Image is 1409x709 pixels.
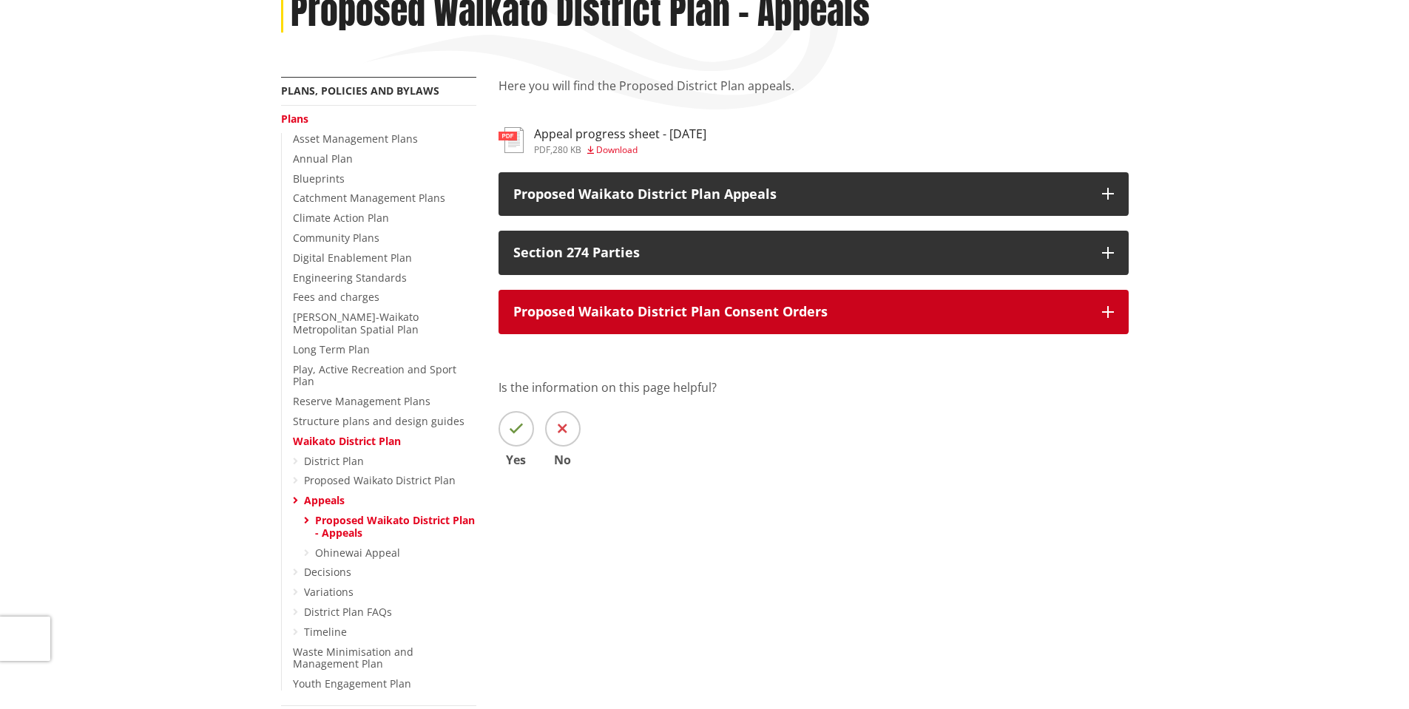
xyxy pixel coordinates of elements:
[293,152,353,166] a: Annual Plan
[304,565,351,579] a: Decisions
[499,454,534,466] span: Yes
[304,625,347,639] a: Timeline
[499,172,1129,217] button: Proposed Waikato District Plan Appeals
[315,546,400,560] a: Ohinewai Appeal
[499,127,706,154] a: Appeal progress sheet - [DATE] pdf,280 KB Download
[293,414,464,428] a: Structure plans and design guides
[293,676,411,691] a: Youth Engagement Plan
[281,84,439,98] a: Plans, policies and bylaws
[304,585,354,599] a: Variations
[499,231,1129,275] button: Section 274 Parties
[499,77,1129,112] p: Here you will find the Proposed District Plan appeals.
[499,379,1129,396] p: Is the information on this page helpful?
[293,342,370,356] a: Long Term Plan
[499,127,524,153] img: document-pdf.svg
[499,290,1129,334] button: Proposed Waikato District Plan Consent Orders
[513,305,1087,319] p: Proposed Waikato District Plan Consent Orders
[293,290,379,304] a: Fees and charges
[281,112,308,126] a: Plans
[293,362,456,389] a: Play, Active Recreation and Sport Plan
[304,605,392,619] a: District Plan FAQs
[534,127,706,141] h3: Appeal progress sheet - [DATE]
[513,245,1087,260] p: Section 274 Parties
[293,251,412,265] a: Digital Enablement Plan
[545,454,581,466] span: No
[293,191,445,205] a: Catchment Management Plans
[513,187,1087,202] p: Proposed Waikato District Plan Appeals
[304,454,364,468] a: District Plan
[293,434,401,448] a: Waikato District Plan
[293,310,419,336] a: [PERSON_NAME]-Waikato Metropolitan Spatial Plan
[534,143,550,156] span: pdf
[534,146,706,155] div: ,
[293,172,345,186] a: Blueprints
[293,645,413,671] a: Waste Minimisation and Management Plan
[553,143,581,156] span: 280 KB
[293,132,418,146] a: Asset Management Plans
[293,271,407,285] a: Engineering Standards
[315,513,475,540] a: Proposed Waikato District Plan - Appeals
[293,394,430,408] a: Reserve Management Plans
[304,493,345,507] a: Appeals
[293,211,389,225] a: Climate Action Plan
[293,231,379,245] a: Community Plans
[596,143,638,156] span: Download
[304,473,456,487] a: Proposed Waikato District Plan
